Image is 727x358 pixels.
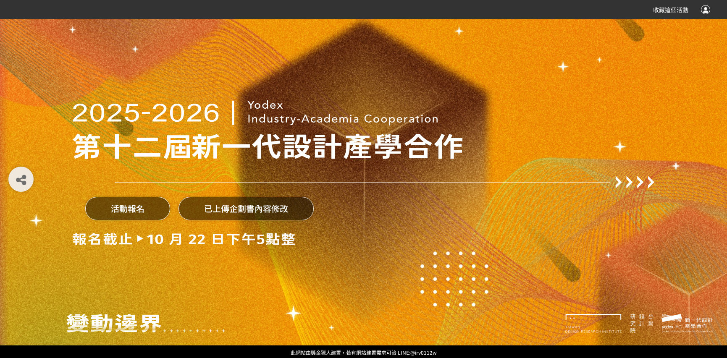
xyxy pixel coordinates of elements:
[85,197,170,220] button: 活動報名
[192,134,462,159] img: 2025-2026 第十二屆新一代設計產學合作
[291,349,437,356] span: 可洽 LINE:
[565,314,653,333] img: 2025-2026 第十二屆新一代設計產學合作
[178,197,314,220] button: 已上傳企劃書內容修改
[73,233,295,246] img: 2025-2026 第十二屆新一代設計產學合作
[67,314,225,333] img: 2025-2026 第十二屆新一代設計產學合作
[73,134,189,159] img: 2025-2026 第十二屆新一代設計產學合作
[661,314,713,333] img: 2025-2026 第十二屆新一代設計產學合作
[653,5,688,14] span: 收藏這個活動
[291,349,386,356] a: 此網站由獎金獵人建置，若有網站建置需求
[410,349,437,356] a: @irv0112w
[73,100,438,125] img: 2025-2026 第十二屆新一代設計產學合作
